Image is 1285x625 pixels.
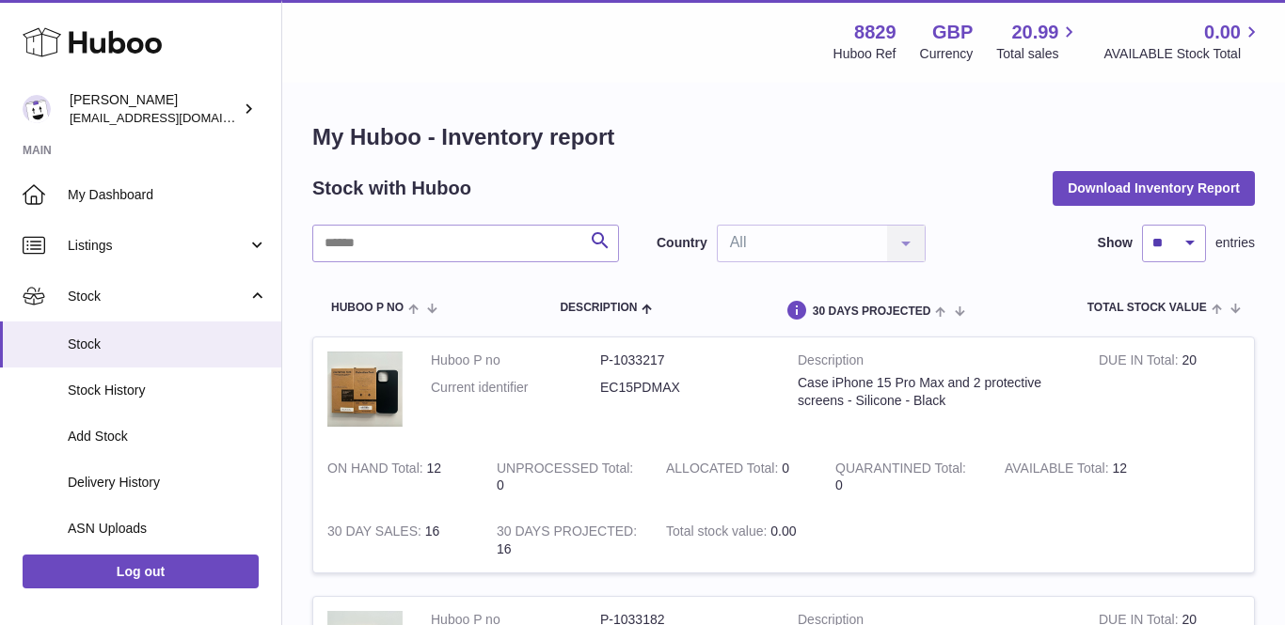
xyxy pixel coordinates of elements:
[68,336,267,353] span: Stock
[1204,20,1241,45] span: 0.00
[1087,302,1207,314] span: Total stock value
[932,20,973,45] strong: GBP
[996,45,1080,63] span: Total sales
[835,477,843,492] span: 0
[68,237,247,255] span: Listings
[497,523,637,543] strong: 30 DAYS PROJECTED
[991,445,1160,509] td: 12
[1005,461,1112,480] strong: AVAILABLE Total
[657,234,707,252] label: Country
[68,520,267,538] span: ASN Uploads
[431,352,600,369] dt: Huboo P no
[652,445,821,509] td: 0
[560,302,637,314] span: Description
[1011,20,1058,45] span: 20.99
[68,428,267,445] span: Add Stock
[1098,234,1133,252] label: Show
[996,20,1080,63] a: 20.99 Total sales
[920,45,974,63] div: Currency
[1085,337,1254,445] td: 20
[68,288,247,305] span: Stock
[1053,171,1255,205] button: Download Inventory Report
[68,382,267,399] span: Stock History
[68,474,267,492] span: Delivery History
[1099,352,1182,372] strong: DUE IN Total
[798,352,1071,374] strong: Description
[483,508,652,572] td: 16
[666,523,770,543] strong: Total stock value
[331,302,404,314] span: Huboo P no
[70,110,277,125] span: [EMAIL_ADDRESS][DOMAIN_NAME]
[312,176,471,201] h2: Stock with Huboo
[23,555,259,588] a: Log out
[835,461,966,480] strong: QUARANTINED Total
[600,352,769,369] dd: P-1033217
[483,445,652,509] td: 0
[327,523,425,543] strong: 30 DAY SALES
[327,461,427,480] strong: ON HAND Total
[1103,20,1262,63] a: 0.00 AVAILABLE Stock Total
[431,379,600,397] dt: Current identifier
[312,122,1255,152] h1: My Huboo - Inventory report
[1103,45,1262,63] span: AVAILABLE Stock Total
[770,523,796,539] span: 0.00
[600,379,769,397] dd: EC15PDMAX
[313,508,483,572] td: 16
[23,95,51,123] img: commandes@kpmatech.com
[1215,234,1255,252] span: entries
[813,305,931,318] span: 30 DAYS PROJECTED
[70,91,239,127] div: [PERSON_NAME]
[313,445,483,509] td: 12
[497,461,633,480] strong: UNPROCESSED Total
[327,352,403,427] img: product image
[798,374,1071,410] div: Case iPhone 15 Pro Max and 2 protective screens - Silicone - Black
[68,186,267,204] span: My Dashboard
[833,45,896,63] div: Huboo Ref
[854,20,896,45] strong: 8829
[666,461,782,480] strong: ALLOCATED Total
